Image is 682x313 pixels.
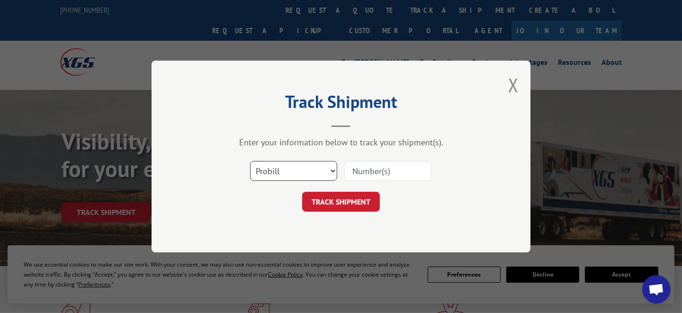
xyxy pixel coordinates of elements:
[302,192,380,212] button: TRACK SHIPMENT
[199,137,483,148] div: Enter your information below to track your shipment(s).
[199,95,483,113] h2: Track Shipment
[344,161,431,181] input: Number(s)
[508,72,519,98] button: Close modal
[642,275,671,304] div: Open chat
